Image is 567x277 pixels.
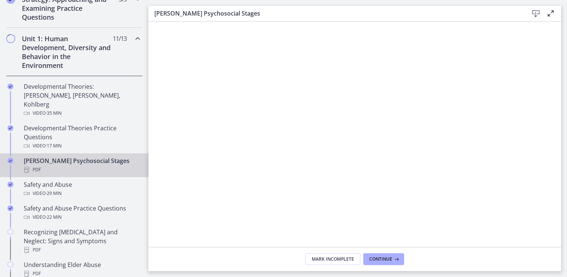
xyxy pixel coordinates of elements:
[24,204,140,222] div: Safety and Abuse Practice Questions
[305,253,360,265] button: Mark Incomplete
[24,245,140,254] div: PDF
[312,256,354,262] span: Mark Incomplete
[46,109,62,118] span: · 35 min
[24,189,140,198] div: Video
[46,141,62,150] span: · 17 min
[24,109,140,118] div: Video
[7,125,13,131] i: Completed
[24,82,140,118] div: Developmental Theories: [PERSON_NAME], [PERSON_NAME], Kohlberg
[7,205,13,211] i: Completed
[24,156,140,174] div: [PERSON_NAME] Psychosocial Stages
[24,141,140,150] div: Video
[22,34,112,70] h2: Unit 1: Human Development, Diversity and Behavior in the Environment
[154,9,517,18] h3: [PERSON_NAME] Psychosocial Stages
[363,253,404,265] button: Continue
[24,213,140,222] div: Video
[113,34,127,43] span: 11 / 13
[7,182,13,188] i: Completed
[369,256,392,262] span: Continue
[24,180,140,198] div: Safety and Abuse
[46,213,62,222] span: · 22 min
[46,189,62,198] span: · 29 min
[7,84,13,89] i: Completed
[24,228,140,254] div: Recognizing [MEDICAL_DATA] and Neglect: Signs and Symptoms
[24,124,140,150] div: Developmental Theories Practice Questions
[7,158,13,164] i: Completed
[24,165,140,174] div: PDF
